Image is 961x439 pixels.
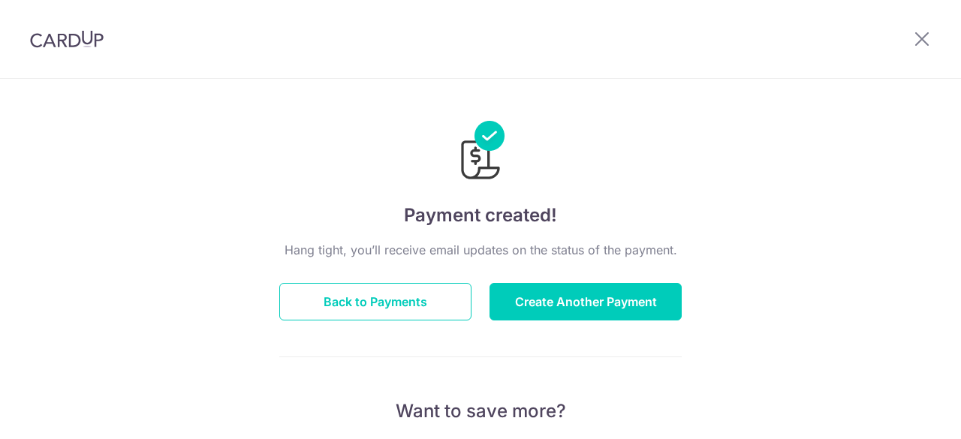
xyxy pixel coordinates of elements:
[490,283,682,320] button: Create Another Payment
[279,283,471,320] button: Back to Payments
[279,399,682,423] p: Want to save more?
[279,241,682,259] p: Hang tight, you’ll receive email updates on the status of the payment.
[30,30,104,48] img: CardUp
[279,202,682,229] h4: Payment created!
[456,121,505,184] img: Payments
